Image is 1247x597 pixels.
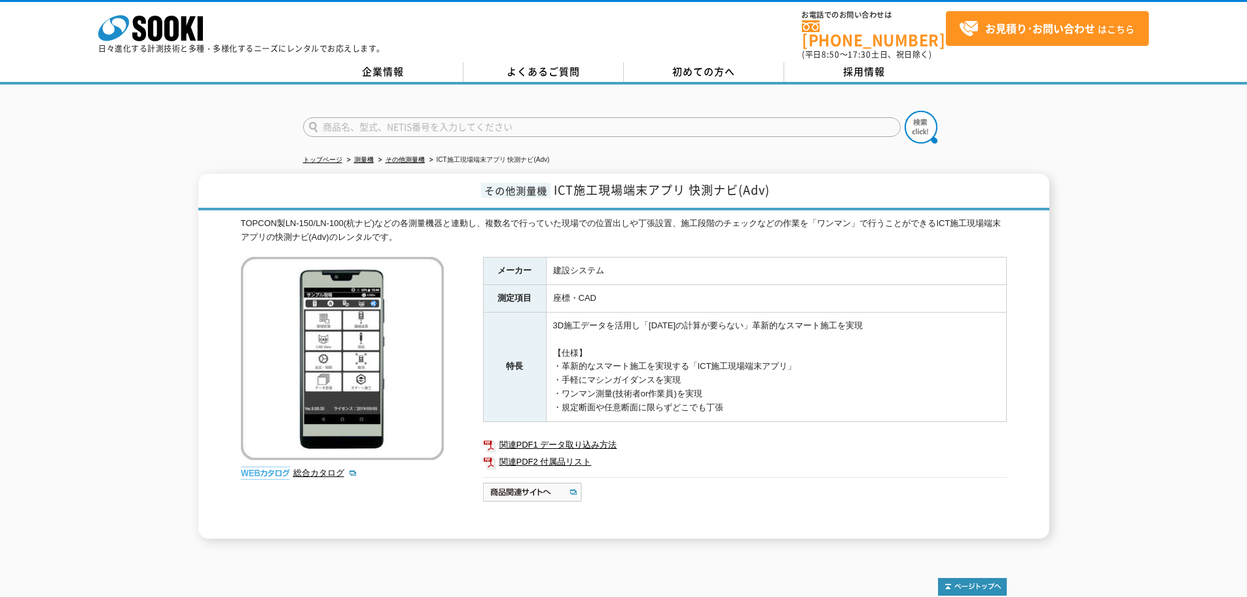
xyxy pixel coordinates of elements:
[905,111,937,144] img: btn_search.png
[483,482,583,503] img: 商品関連サイトへ
[554,181,770,199] span: ICT施工現場端末アプリ 快測ナビ(Adv)
[293,468,357,478] a: 総合カタログ
[386,156,425,163] a: その他測量機
[546,313,1006,422] td: 3D施工データを活用し「[DATE]の計算が要らない」革新的なスマート施工を実現 【仕様】 ・革新的なスマート施工を実現する「ICT施工現場端末アプリ」 ・手軽にマシンガイダンスを実現 ・ワンマ...
[672,64,735,79] span: 初めての方へ
[938,578,1007,596] img: トップページへ
[303,62,463,82] a: 企業情報
[483,436,1007,453] a: 関連PDF1 データ取り込み方法
[481,183,551,198] span: その他測量機
[483,453,1007,471] a: 関連PDF2 付属品リスト
[483,258,546,285] th: メーカー
[303,156,342,163] a: トップページ
[848,48,871,60] span: 17:30
[483,285,546,313] th: 測定項目
[985,20,1095,36] strong: お見積り･お問い合わせ
[463,62,624,82] a: よくあるご質問
[303,117,901,137] input: 商品名、型式、NETIS番号を入力してください
[546,258,1006,285] td: 建設システム
[98,45,385,52] p: 日々進化する計測技術と多種・多様化するニーズにレンタルでお応えします。
[427,153,550,167] li: ICT施工現場端末アプリ 快測ナビ(Adv)
[822,48,840,60] span: 8:50
[241,257,444,460] img: ICT施工現場端末アプリ 快測ナビ(Adv)
[802,48,931,60] span: (平日 ～ 土日、祝日除く)
[946,11,1149,46] a: お見積り･お問い合わせはこちら
[959,19,1134,39] span: はこちら
[624,62,784,82] a: 初めての方へ
[784,62,945,82] a: 採用情報
[546,285,1006,313] td: 座標・CAD
[354,156,374,163] a: 測量機
[802,11,946,19] span: お電話でのお問い合わせは
[483,313,546,422] th: 特長
[241,217,1007,244] div: TOPCON製LN-150/LN-100(杭ナビ)などの各測量機器と連動し、複数名で行っていた現場での位置出しや丁張設置、施工段階のチェックなどの作業を「ワンマン」で行うことができるICT施工現...
[241,467,290,480] img: webカタログ
[802,20,946,47] a: [PHONE_NUMBER]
